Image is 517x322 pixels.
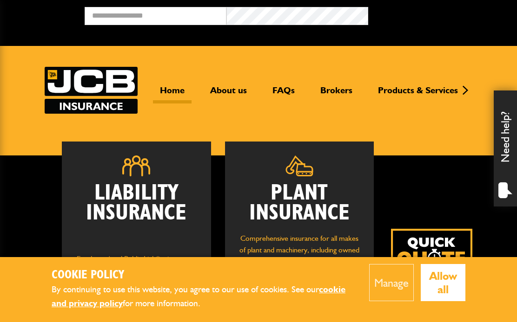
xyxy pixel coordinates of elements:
[45,67,138,114] a: JCB Insurance Services
[313,85,359,103] a: Brokers
[203,85,254,103] a: About us
[421,264,466,301] button: Allow all
[76,183,197,244] h2: Liability Insurance
[369,264,414,301] button: Manage
[368,7,510,21] button: Broker Login
[153,85,192,103] a: Home
[494,90,517,206] div: Need help?
[239,232,360,292] p: Comprehensive insurance for all makes of plant and machinery, including owned and hired in equipm...
[391,229,472,310] img: Quick Quote
[371,85,465,103] a: Products & Services
[52,283,355,311] p: By continuing to use this website, you agree to our use of cookies. See our for more information.
[45,67,138,114] img: JCB Insurance Services logo
[239,183,360,223] h2: Plant Insurance
[52,268,355,283] h2: Cookie Policy
[391,229,472,310] a: Get your insurance quote isn just 2-minutes
[265,85,302,103] a: FAQs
